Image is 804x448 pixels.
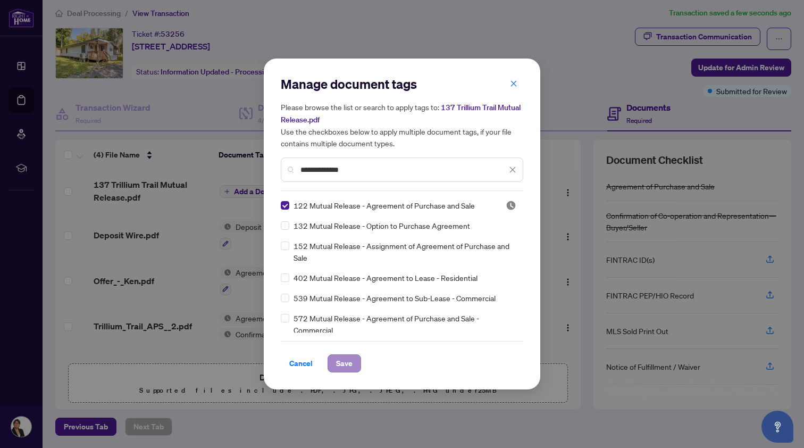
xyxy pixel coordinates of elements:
[281,354,321,372] button: Cancel
[510,80,517,87] span: close
[328,354,361,372] button: Save
[509,166,516,173] span: close
[294,292,496,304] span: 539 Mutual Release - Agreement to Sub-Lease - Commercial
[281,76,523,93] h2: Manage document tags
[336,355,353,372] span: Save
[281,101,523,149] h5: Please browse the list or search to apply tags to: Use the checkboxes below to apply multiple doc...
[294,272,478,284] span: 402 Mutual Release - Agreement to Lease - Residential
[294,240,517,263] span: 152 Mutual Release - Assignment of Agreement of Purchase and Sale
[294,312,517,336] span: 572 Mutual Release - Agreement of Purchase and Sale - Commercial
[294,220,470,231] span: 132 Mutual Release - Option to Purchase Agreement
[761,411,793,443] button: Open asap
[506,200,516,211] span: Pending Review
[294,200,475,211] span: 122 Mutual Release - Agreement of Purchase and Sale
[289,355,313,372] span: Cancel
[506,200,516,211] img: status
